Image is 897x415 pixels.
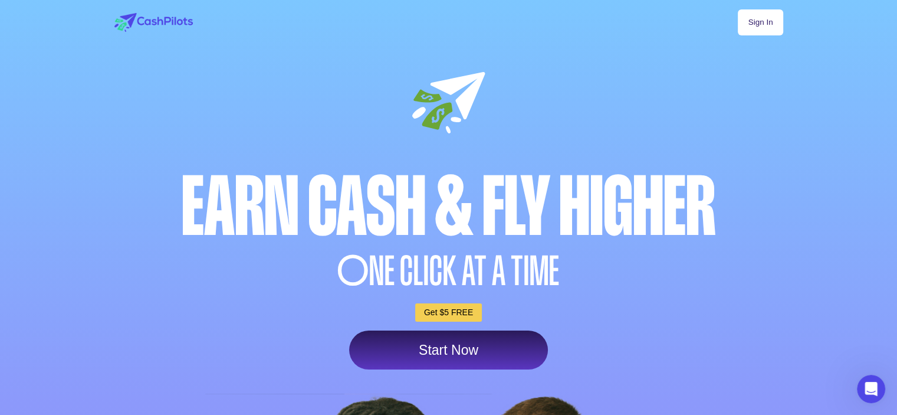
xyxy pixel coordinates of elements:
a: Sign In [738,9,783,35]
img: logo [114,13,193,32]
iframe: Intercom live chat [857,375,885,403]
a: Get $5 FREE [415,303,482,322]
div: Earn Cash & Fly higher [111,166,786,248]
span: O [337,251,369,292]
a: Start Now [349,331,548,370]
div: NE CLICK AT A TIME [111,251,786,292]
